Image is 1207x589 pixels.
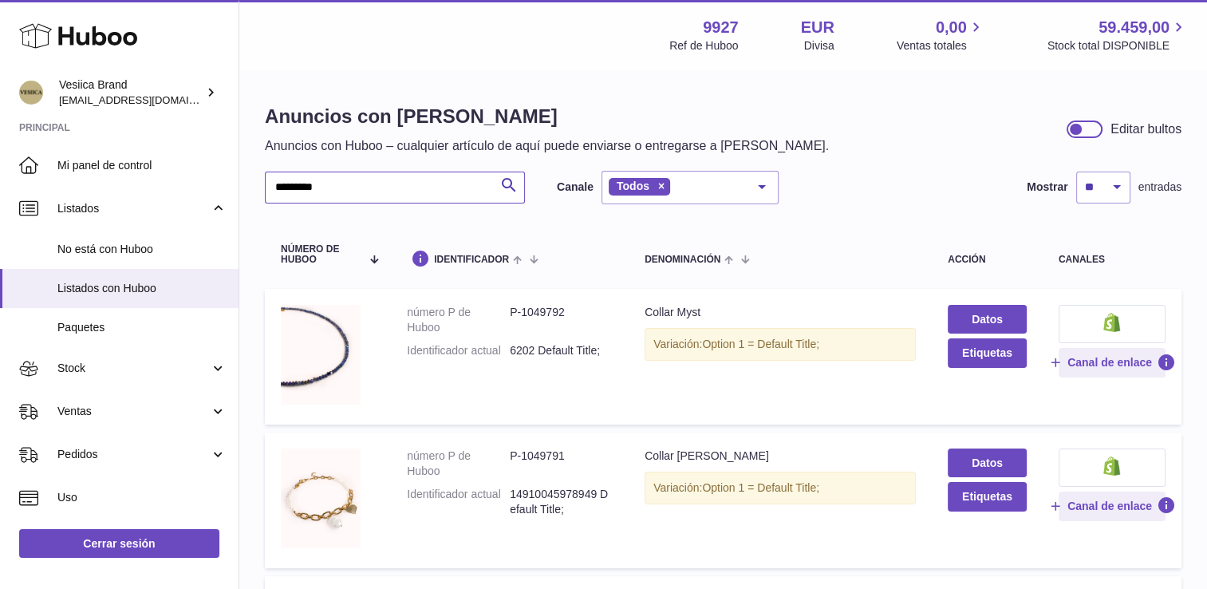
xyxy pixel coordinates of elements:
[281,305,361,405] img: Collar Myst
[19,529,219,558] a: Cerrar sesión
[57,490,227,505] span: Uso
[59,77,203,108] div: Vesiica Brand
[57,404,210,419] span: Ventas
[645,449,916,464] div: Collar [PERSON_NAME]
[1110,121,1181,138] div: Editar bultos
[948,338,1027,367] button: Etiquetas
[1138,180,1181,195] span: entradas
[936,17,967,38] span: 0,00
[1099,17,1170,38] span: 59.459,00
[434,255,509,265] span: identificador
[897,38,985,53] span: Ventas totales
[265,104,829,129] h1: Anuncios con [PERSON_NAME]
[1059,255,1166,265] div: canales
[281,449,361,548] img: Collar Alina
[57,281,227,296] span: Listados con Huboo
[557,180,594,195] label: Canale
[19,81,43,105] img: logistic@vesiica.com
[645,472,916,504] div: Variación:
[948,449,1027,477] a: Datos
[57,201,210,216] span: Listados
[510,305,613,335] dd: P-1049792
[897,17,985,53] a: 0,00 Ventas totales
[948,305,1027,334] a: Datos
[702,338,819,350] span: Option 1 = Default Title;
[281,244,361,265] span: número de Huboo
[801,17,834,38] strong: EUR
[57,361,210,376] span: Stock
[57,320,227,335] span: Paquetes
[645,305,916,320] div: Collar Myst
[407,487,510,517] dt: Identificador actual
[57,447,210,462] span: Pedidos
[948,255,1027,265] div: acción
[407,343,510,358] dt: Identificador actual
[57,242,227,257] span: No está con Huboo
[1047,17,1188,53] a: 59.459,00 Stock total DISPONIBLE
[1067,355,1152,370] span: Canal de enlace
[407,449,510,479] dt: número P de Huboo
[1103,313,1120,332] img: shopify-small.png
[645,255,720,265] span: denominación
[407,305,510,335] dt: número P de Huboo
[1059,492,1166,520] button: Canal de enlace
[510,487,613,517] dd: 14910045978949 Default Title;
[617,180,649,192] span: Todos
[265,137,829,155] p: Anuncios con Huboo – cualquier artículo de aquí puede enviarse o entregarse a [PERSON_NAME].
[1059,348,1166,377] button: Canal de enlace
[645,328,916,361] div: Variación:
[1047,38,1188,53] span: Stock total DISPONIBLE
[1067,499,1152,513] span: Canal de enlace
[510,449,613,479] dd: P-1049791
[669,38,738,53] div: Ref de Huboo
[59,93,235,106] span: [EMAIL_ADDRESS][DOMAIN_NAME]
[1103,457,1120,476] img: shopify-small.png
[57,158,227,173] span: Mi panel de control
[948,482,1027,511] button: Etiquetas
[703,17,739,38] strong: 9927
[1027,180,1067,195] label: Mostrar
[510,343,613,358] dd: 6202 Default Title;
[804,38,834,53] div: Divisa
[702,481,819,494] span: Option 1 = Default Title;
